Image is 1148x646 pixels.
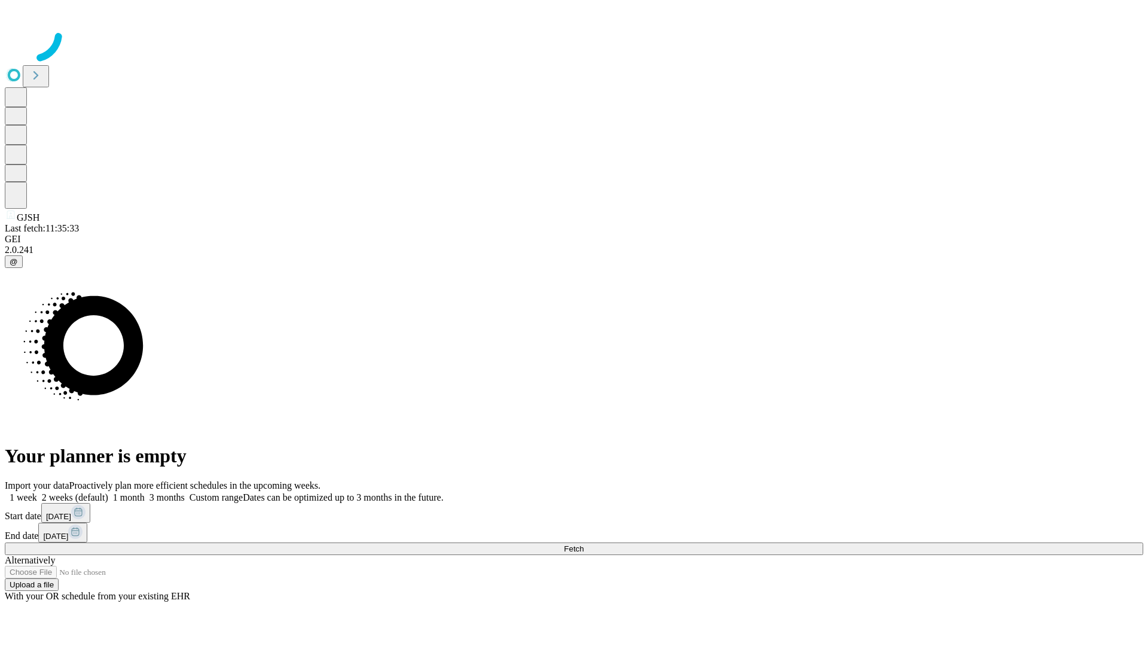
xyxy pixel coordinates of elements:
[5,234,1143,245] div: GEI
[5,245,1143,255] div: 2.0.241
[5,445,1143,467] h1: Your planner is empty
[5,223,79,233] span: Last fetch: 11:35:33
[69,480,320,490] span: Proactively plan more efficient schedules in the upcoming weeks.
[5,591,190,601] span: With your OR schedule from your existing EHR
[5,503,1143,523] div: Start date
[5,255,23,268] button: @
[43,532,68,541] span: [DATE]
[5,480,69,490] span: Import your data
[190,492,243,502] span: Custom range
[5,555,55,565] span: Alternatively
[38,523,87,543] button: [DATE]
[41,503,90,523] button: [DATE]
[5,523,1143,543] div: End date
[5,578,59,591] button: Upload a file
[46,512,71,521] span: [DATE]
[113,492,145,502] span: 1 month
[149,492,185,502] span: 3 months
[243,492,443,502] span: Dates can be optimized up to 3 months in the future.
[10,492,37,502] span: 1 week
[564,544,584,553] span: Fetch
[10,257,18,266] span: @
[17,212,39,223] span: GJSH
[42,492,108,502] span: 2 weeks (default)
[5,543,1143,555] button: Fetch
